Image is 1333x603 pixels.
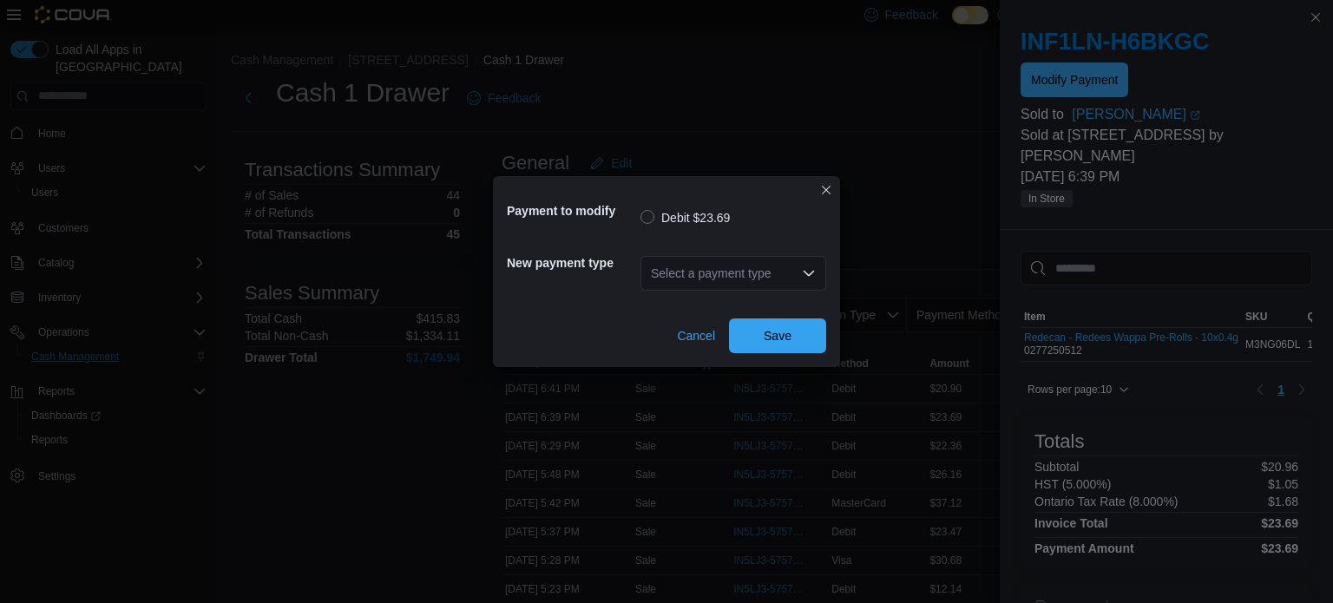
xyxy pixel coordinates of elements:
span: Save [764,327,791,344]
h5: Payment to modify [507,193,637,228]
button: Closes this modal window [816,180,837,200]
h5: New payment type [507,246,637,280]
label: Debit $23.69 [640,207,730,228]
input: Accessible screen reader label [651,263,653,284]
button: Cancel [670,318,722,353]
button: Open list of options [802,266,816,280]
button: Save [729,318,826,353]
span: Cancel [677,327,715,344]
